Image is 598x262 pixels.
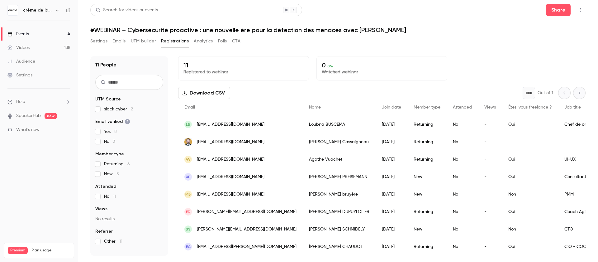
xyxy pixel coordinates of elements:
div: Oui [502,203,558,221]
button: Share [546,4,571,16]
h1: 11 People [95,61,116,69]
span: Yes [104,129,117,135]
li: help-dropdown-opener [7,99,70,105]
section: facet-groups [95,96,163,245]
div: [PERSON_NAME] bruyère [303,186,376,203]
span: ED [186,209,191,215]
div: [PERSON_NAME] CHAUDOT [303,238,376,255]
span: Returning [104,161,130,167]
div: No [447,238,478,255]
div: Non [502,221,558,238]
div: Non [502,186,558,203]
div: [DATE] [376,203,407,221]
div: No [447,133,478,151]
div: - [478,186,502,203]
div: - [478,151,502,168]
p: No results [95,216,163,222]
span: Attended [453,105,472,109]
span: 0 % [327,64,333,68]
span: Plan usage [31,248,70,253]
span: No [104,193,116,200]
span: No [104,138,115,145]
div: No [447,168,478,186]
button: Polls [218,36,227,46]
div: No [447,151,478,168]
div: - [478,116,502,133]
span: 11 [119,239,122,244]
span: Other [104,238,122,245]
div: [DATE] [376,116,407,133]
span: [EMAIL_ADDRESS][DOMAIN_NAME] [197,139,264,145]
button: CTA [232,36,240,46]
span: [EMAIL_ADDRESS][DOMAIN_NAME] [197,191,264,198]
span: Premium [8,247,28,254]
div: [PERSON_NAME] DUPUYLOLIER [303,203,376,221]
span: EC [186,244,191,250]
span: Referrer [95,228,113,235]
div: [DATE] [376,151,407,168]
span: [EMAIL_ADDRESS][PERSON_NAME][DOMAIN_NAME] [197,244,297,250]
img: wedu.fr [184,138,192,146]
p: 0 [322,61,442,69]
span: Views [95,206,107,212]
span: 11 [113,194,116,199]
span: 8 [114,129,117,134]
div: Loubna BUSCEMA [303,116,376,133]
span: slack cyber [104,106,133,112]
p: 11 [183,61,304,69]
span: Help [16,99,25,105]
span: 2 [131,107,133,111]
span: new [45,113,57,119]
span: [PERSON_NAME][EMAIL_ADDRESS][DOMAIN_NAME] [197,209,297,215]
p: Watched webinar [322,69,442,75]
span: Member type [95,151,124,157]
div: [PERSON_NAME] PREISEMANN [303,168,376,186]
div: Returning [407,116,447,133]
span: Email [184,105,195,109]
div: Returning [407,151,447,168]
div: No [447,221,478,238]
button: UTM builder [131,36,156,46]
p: Registered to webinar [183,69,304,75]
span: XP [186,174,191,180]
div: [DATE] [376,221,407,238]
button: Settings [90,36,107,46]
span: [EMAIL_ADDRESS][DOMAIN_NAME] [197,121,264,128]
div: - [478,203,502,221]
div: [DATE] [376,238,407,255]
button: Analytics [194,36,213,46]
div: [DATE] [376,186,407,203]
span: UTM Source [95,96,121,102]
div: - [478,168,502,186]
p: Out of 1 [538,90,553,96]
span: [EMAIL_ADDRESS][DOMAIN_NAME] [197,174,264,180]
span: 5 [116,172,119,176]
div: Search for videos or events [96,7,158,13]
div: New [407,168,447,186]
iframe: Noticeable Trigger [63,127,70,133]
span: AV [186,157,191,162]
span: Êtes-vous freelance ? [508,105,552,109]
div: New [407,221,447,238]
button: Emails [112,36,126,46]
div: No [447,186,478,203]
div: No [447,203,478,221]
h1: #WEBINAR – Cybersécurité proactive : une nouvelle ère pour la détection des menaces avec [PERSON_... [90,26,586,34]
span: LB [186,122,190,127]
div: Settings [7,72,32,78]
span: Mb [185,192,191,197]
div: Returning [407,238,447,255]
span: Name [309,105,321,109]
span: [PERSON_NAME][EMAIL_ADDRESS][DOMAIN_NAME] [197,226,297,233]
div: Oui [502,168,558,186]
div: [DATE] [376,133,407,151]
span: What's new [16,127,40,133]
div: Audience [7,58,35,65]
span: Member type [414,105,440,109]
div: Videos [7,45,30,51]
div: Oui [502,151,558,168]
h6: crème de la crème [23,7,52,13]
span: Attended [95,183,116,190]
button: Download CSV [178,87,230,99]
div: Agathe Vuachet [303,151,376,168]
